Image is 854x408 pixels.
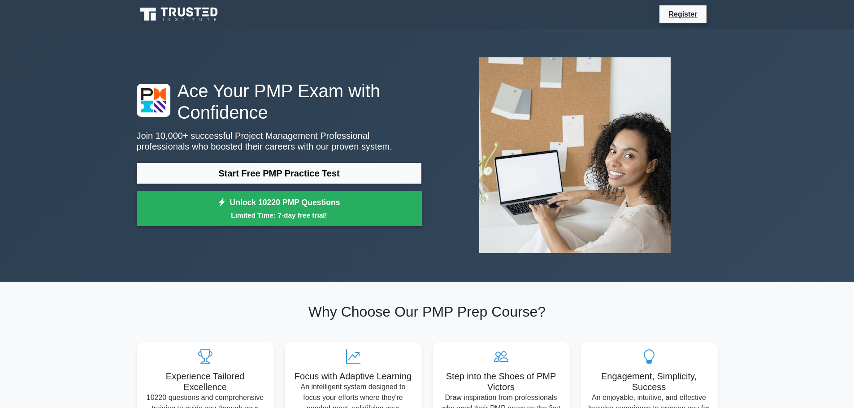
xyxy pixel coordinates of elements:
h5: Step into the Shoes of PMP Victors [440,371,563,392]
h5: Experience Tailored Excellence [144,371,267,392]
p: Join 10,000+ successful Project Management Professional professionals who boosted their careers w... [137,130,422,152]
small: Limited Time: 7-day free trial! [148,210,411,220]
a: Unlock 10220 PMP QuestionsLimited Time: 7-day free trial! [137,191,422,227]
a: Start Free PMP Practice Test [137,163,422,184]
h5: Engagement, Simplicity, Success [588,371,711,392]
h1: Ace Your PMP Exam with Confidence [137,80,422,123]
h2: Why Choose Our PMP Prep Course? [137,303,718,320]
h5: Focus with Adaptive Learning [292,371,415,382]
a: Register [663,9,702,20]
